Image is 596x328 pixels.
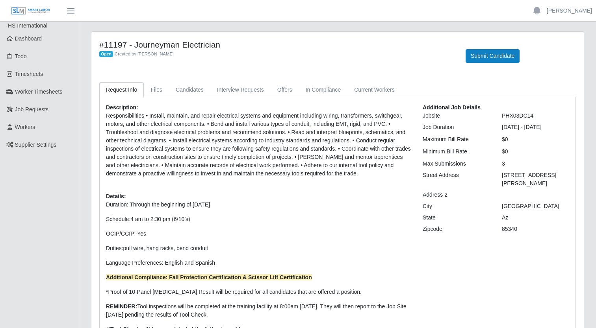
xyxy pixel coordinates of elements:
div: Address 2 [417,191,496,199]
div: Jobsite [417,112,496,120]
span: HS International [8,22,47,29]
span: pull wire, hang racks, bend conduit [123,245,208,251]
strong: REMINDER: [106,303,137,310]
span: Open [99,51,113,57]
span: Supplier Settings [15,142,57,148]
p: Duration: Through the beginning of [DATE] [106,201,411,209]
a: Current Workers [347,82,401,98]
div: Minimum Bill Rate [417,147,496,156]
span: Worker Timesheets [15,88,62,95]
div: Street Address [417,171,496,188]
a: Files [144,82,169,98]
p: Tool inspections will be completed at the training facility at 8:00am [DATE]. They will then repo... [106,302,411,319]
a: Offers [271,82,299,98]
div: Job Duration [417,123,496,131]
a: Interview Requests [210,82,271,98]
span: Created by [PERSON_NAME] [115,52,174,56]
a: Candidates [169,82,210,98]
div: $0 [496,147,575,156]
span: Workers [15,124,35,130]
h4: #11197 - Journeyman Electrician [99,40,454,50]
div: Max Submissions [417,160,496,168]
a: In Compliance [299,82,348,98]
div: PHX03DC14 [496,112,575,120]
p: OCIP/CCIP: Yes [106,230,411,238]
div: $0 [496,135,575,144]
div: Maximum Bill Rate [417,135,496,144]
div: City [417,202,496,210]
a: Request Info [99,82,144,98]
b: Additional Job Details [423,104,481,111]
a: [PERSON_NAME] [547,7,592,15]
p: Responsibilities • Install, maintain, and repair electrical systems and equipment including wirin... [106,112,411,178]
span: Job Requests [15,106,49,112]
strong: Additional Compliance: Fall Protection Certification & Scissor Lift Certification [106,274,312,280]
div: State [417,214,496,222]
div: 3 [496,160,575,168]
p: *Proof of 10-Panel [MEDICAL_DATA] Result will be required for all candidates that are offered a p... [106,288,411,296]
span: 4 am to 2:30 pm (6/10’s) [130,216,190,222]
img: SLM Logo [11,7,50,15]
p: Schedule: [106,215,411,223]
div: [GEOGRAPHIC_DATA] [496,202,575,210]
b: Details: [106,193,126,199]
b: Description: [106,104,138,111]
p: Duties: [106,244,411,252]
div: Zipcode [417,225,496,233]
div: [DATE] - [DATE] [496,123,575,131]
span: Timesheets [15,71,43,77]
div: Az [496,214,575,222]
div: [STREET_ADDRESS][PERSON_NAME] [496,171,575,188]
span: Todo [15,53,27,59]
p: Language Preferences: English and Spanish [106,259,411,267]
button: Submit Candidate [466,49,520,63]
span: Dashboard [15,35,42,42]
div: 85340 [496,225,575,233]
